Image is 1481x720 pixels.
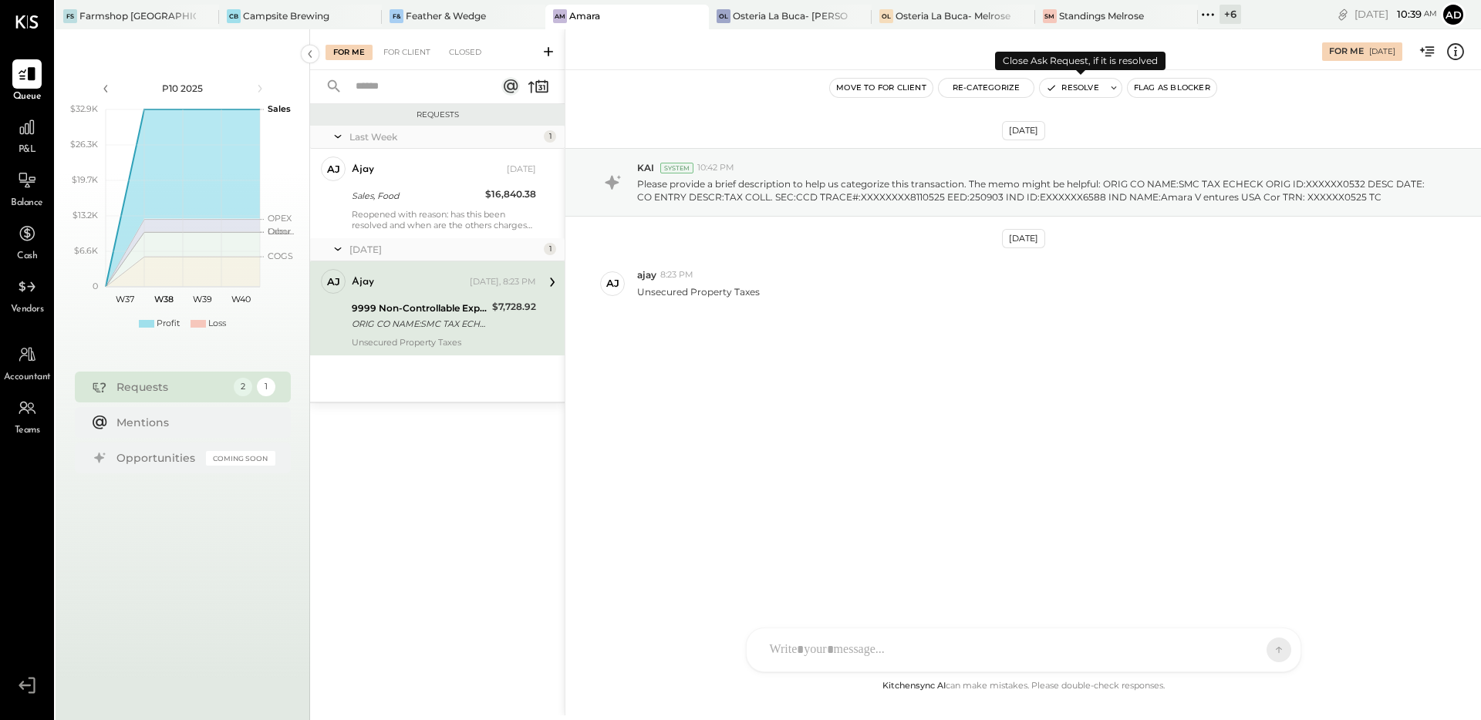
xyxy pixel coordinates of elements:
text: W39 [192,294,211,304]
div: System [660,163,693,173]
div: aj [606,276,619,291]
div: Campsite Brewing [243,9,329,22]
a: Vendors [1,272,53,317]
div: F& [390,9,403,23]
text: W37 [116,294,134,304]
a: P&L [1,113,53,157]
a: Teams [1,393,53,438]
div: Farmshop [GEOGRAPHIC_DATA][PERSON_NAME] [79,9,196,22]
div: Requests [318,109,557,120]
div: Standings Melrose [1059,9,1144,22]
span: Accountant [4,371,51,385]
text: OPEX [268,213,292,224]
div: SM [1043,9,1057,23]
div: [DATE] [1002,121,1045,140]
div: [DATE] [349,243,540,256]
text: W38 [153,294,173,304]
text: 0 [93,281,98,291]
div: Osteria La Buca- Melrose [896,9,1010,22]
div: Profit [157,318,180,330]
span: Vendors [11,303,44,317]
div: Last Week [349,130,540,143]
div: [DATE] [1354,7,1437,22]
div: Closed [441,45,489,60]
button: Move to for client [830,79,933,97]
div: Opportunities [116,450,198,466]
button: Ad [1441,2,1466,27]
div: CB [227,9,241,23]
div: Osteria La Buca- [PERSON_NAME][GEOGRAPHIC_DATA] [733,9,849,22]
div: P10 2025 [117,82,248,95]
div: Coming Soon [206,451,275,466]
div: + 6 [1220,5,1241,24]
button: Flag as Blocker [1128,79,1216,97]
div: 9999 Non-Controllable Expenses:Other Income and Expenses:To Be Classified P&L [352,301,487,316]
div: 1 [544,130,556,143]
a: Cash [1,219,53,264]
div: FS [63,9,77,23]
span: KAI [637,161,654,174]
div: Requests [116,379,226,395]
a: Accountant [1,340,53,385]
text: Occu... [268,226,294,237]
text: Sales [268,103,291,114]
div: [DATE] [1002,229,1045,248]
div: [DATE] [1369,46,1395,57]
div: [DATE], 8:23 PM [470,276,536,288]
a: Balance [1,166,53,210]
text: $32.9K [70,103,98,114]
div: Feather & Wedge [406,9,486,22]
span: 8:23 PM [660,269,693,281]
div: Reopened with reason: has this been resolved and when are the others charges going to be reflecte... [352,209,536,230]
div: Close Ask Request, if it is resolved [995,52,1166,70]
text: $26.3K [70,139,98,150]
div: Amara [569,9,600,22]
div: Mentions [116,415,268,430]
div: Loss [208,318,226,330]
div: For Client [376,45,438,60]
div: ajay [352,162,374,177]
div: For Me [326,45,373,60]
span: 10:42 PM [697,162,734,174]
div: aj [327,274,340,289]
div: 1 [257,378,275,396]
div: aj [327,162,340,177]
span: Teams [15,424,40,438]
div: Am [553,9,567,23]
span: Cash [17,250,37,264]
span: P&L [19,143,36,157]
div: ajay [352,274,374,290]
text: $19.7K [72,174,98,185]
div: $7,728.92 [492,299,536,315]
a: Queue [1,59,53,104]
div: copy link [1335,6,1351,22]
div: 2 [234,378,252,396]
span: Balance [11,197,43,210]
text: COGS [268,251,293,261]
div: OL [717,9,730,23]
div: ORIG CO NAME:SMC TAX ECHECK ORIG ID:XXXXXX0532 DESC DATE: CO ENTRY DESCR:TAX COLL. SEC:CCD TRACE#... [352,316,487,331]
span: ajay [637,268,656,281]
text: W40 [231,294,250,304]
div: $16,840.38 [485,187,536,202]
span: Queue [13,90,42,104]
p: Please provide a brief description to help us categorize this transaction. The memo might be help... [637,177,1427,204]
button: Resolve [1040,79,1105,97]
div: Unsecured Property Taxes [352,337,536,348]
div: For Me [1329,45,1364,58]
p: Unsecured Property Taxes [637,285,760,298]
div: Sales, Food [352,188,481,204]
text: $6.6K [74,245,98,256]
div: [DATE] [507,163,536,176]
div: 1 [544,243,556,255]
button: Re-Categorize [939,79,1034,97]
text: $13.2K [73,210,98,220]
div: OL [879,9,893,23]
